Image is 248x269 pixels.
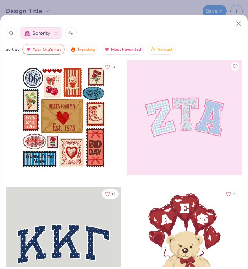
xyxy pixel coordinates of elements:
button: Newest [147,44,176,55]
button: Like [223,189,239,199]
span: Sorority [32,29,50,37]
button: Most Favorited [101,44,144,55]
img: Sorority [24,31,30,36]
button: Like [102,189,119,199]
span: 33 [111,192,115,196]
div: Sort By [6,46,20,53]
img: trending.gif [70,46,76,52]
button: Like [231,62,239,71]
img: most_fav.gif [26,46,31,52]
span: Trending [77,45,95,54]
span: 10 [232,192,236,196]
span: Your Org's Fav [33,45,61,54]
button: Trending [67,44,98,55]
button: SororitySorority [20,27,62,39]
span: 14 [111,65,115,69]
button: Your Org's Fav [22,44,65,55]
img: newest.gif [150,46,156,52]
button: Sort Popup Button [65,27,77,39]
img: most_fav.gif [104,46,110,52]
button: Like [102,62,119,72]
span: Newest [157,45,173,54]
span: Most Favorited [111,45,141,54]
